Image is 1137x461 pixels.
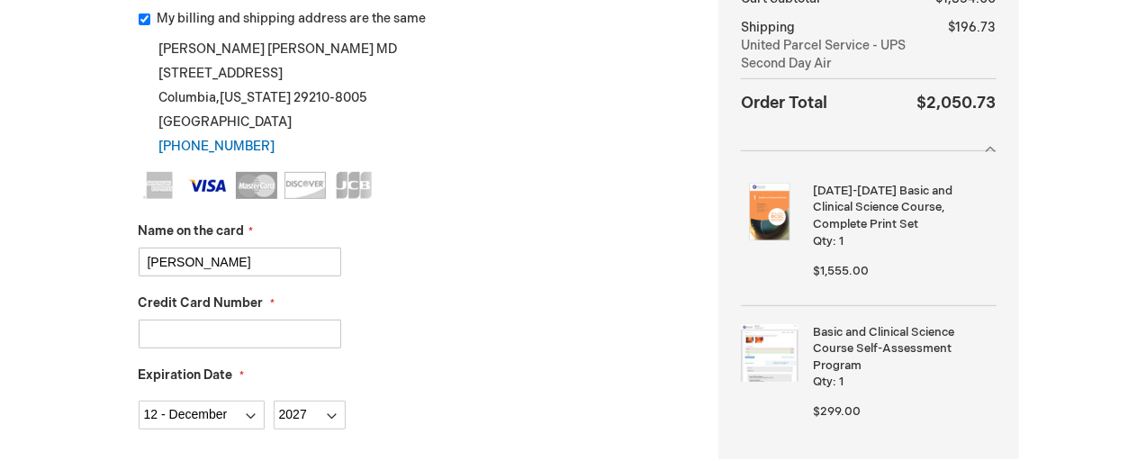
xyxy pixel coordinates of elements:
img: Discover [284,172,326,199]
img: 2025-2026 Basic and Clinical Science Course, Complete Print Set [741,183,799,240]
span: $1,555.00 [813,264,869,278]
span: $2,050.73 [917,94,997,113]
span: Expiration Date [139,367,233,383]
strong: Order Total [741,89,827,115]
img: Visa [187,172,229,199]
span: Qty [813,375,833,389]
span: Qty [813,234,833,249]
span: [US_STATE] [221,90,292,105]
strong: [DATE]-[DATE] Basic and Clinical Science Course, Complete Print Set [813,183,991,233]
img: Basic and Clinical Science Course Self-Assessment Program [741,324,799,382]
input: Credit Card Number [139,320,341,348]
span: My billing and shipping address are the same [158,11,427,26]
span: 1 [839,375,844,389]
img: MasterCard [236,172,277,199]
img: JCB [333,172,374,199]
span: 1 [839,234,844,249]
span: Name on the card [139,223,245,239]
span: Shipping [741,20,795,35]
span: Credit Card Number [139,295,264,311]
a: [PHONE_NUMBER] [159,139,275,154]
span: United Parcel Service - UPS Second Day Air [741,37,916,73]
img: American Express [139,172,180,199]
span: $299.00 [813,404,861,419]
div: [PERSON_NAME] [PERSON_NAME] MD [STREET_ADDRESS] Columbia , 29210-8005 [GEOGRAPHIC_DATA] [139,37,692,158]
span: $196.73 [949,20,997,35]
strong: Basic and Clinical Science Course Self-Assessment Program [813,324,991,375]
